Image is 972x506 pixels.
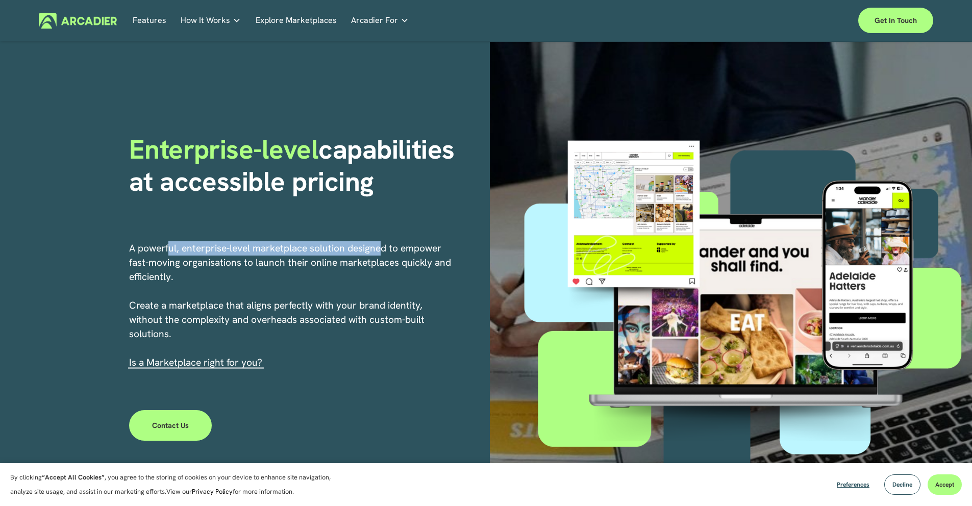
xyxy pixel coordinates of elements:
a: Features [133,13,166,29]
a: s a Marketplace right for you? [132,356,262,369]
a: folder dropdown [351,13,409,29]
a: folder dropdown [181,13,241,29]
iframe: Chat Widget [921,457,972,506]
a: Contact Us [129,410,212,441]
button: Decline [884,474,920,495]
button: Preferences [829,474,877,495]
strong: capabilities at accessible pricing [129,132,462,198]
p: By clicking , you agree to the storing of cookies on your device to enhance site navigation, anal... [10,470,342,499]
span: Enterprise-level [129,132,319,167]
span: Decline [892,480,912,489]
img: Arcadier [39,13,117,29]
span: Arcadier For [351,13,398,28]
span: How It Works [181,13,230,28]
a: Explore Marketplaces [256,13,337,29]
span: I [129,356,262,369]
a: Privacy Policy [192,487,233,496]
p: A powerful, enterprise-level marketplace solution designed to empower fast-moving organisations t... [129,241,453,370]
strong: “Accept All Cookies” [42,473,105,482]
a: Get in touch [858,8,933,33]
span: Preferences [837,480,869,489]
